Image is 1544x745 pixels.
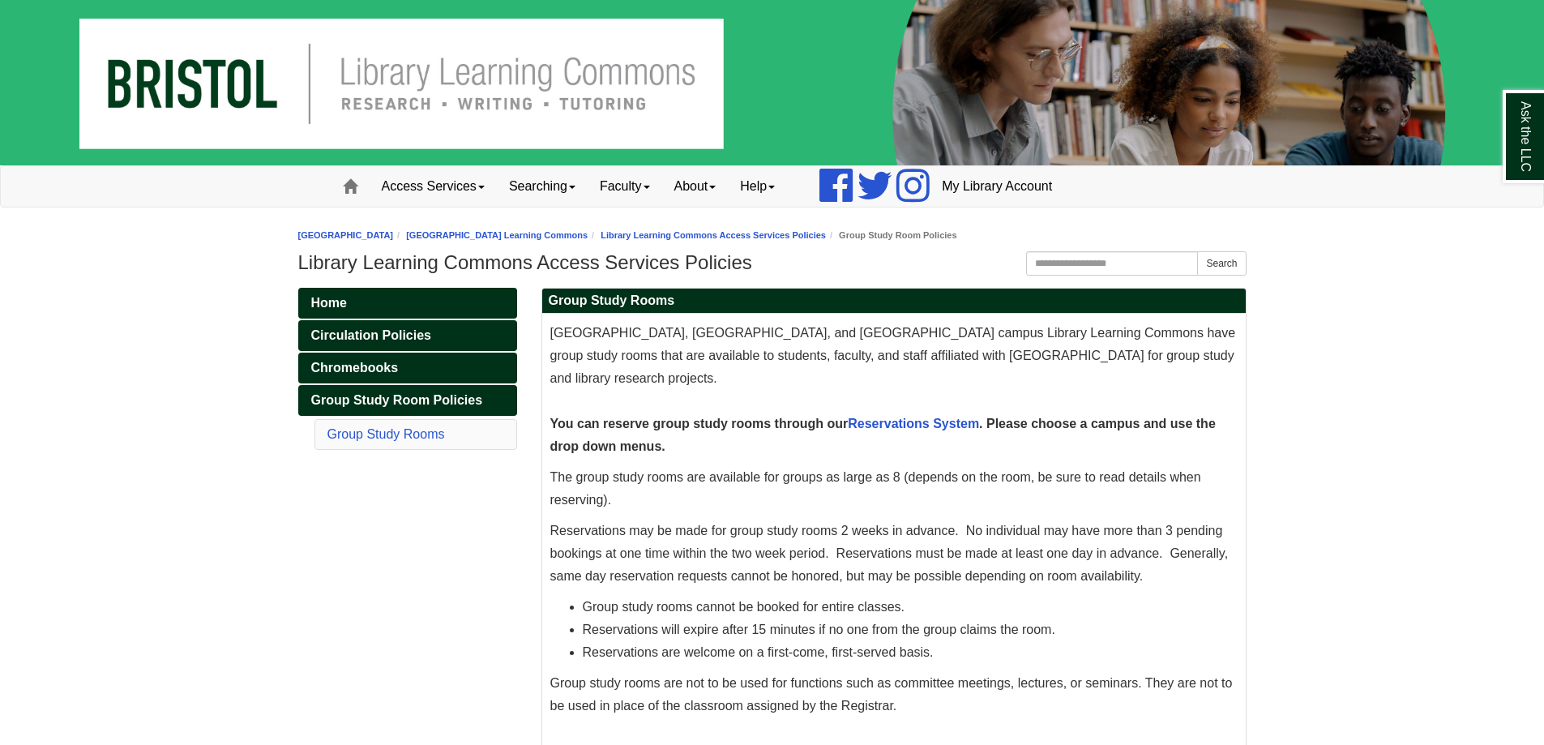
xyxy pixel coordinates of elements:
span: Group Study Room Policies [311,393,483,407]
a: [GEOGRAPHIC_DATA] Learning Commons [406,230,588,240]
a: Library Learning Commons Access Services Policies [601,230,826,240]
li: Group study rooms cannot be booked for entire classes. [583,596,1238,619]
a: Chromebooks [298,353,517,383]
a: Home [298,288,517,319]
h1: Library Learning Commons Access Services Policies [298,251,1247,274]
p: The group study rooms are available for groups as large as 8 (depends on the room, be sure to rea... [550,466,1238,512]
a: [GEOGRAPHIC_DATA] [298,230,394,240]
span: Chromebooks [311,361,399,375]
a: Group Study Room Policies [298,385,517,416]
li: Reservations are welcome on a first-come, first-served basis. [583,641,1238,664]
a: Help [728,166,787,207]
li: Reservations will expire after 15 minutes if no one from the group claims the room. [583,619,1238,641]
a: Group Study Rooms [327,427,445,441]
a: About [662,166,729,207]
li: Group Study Room Policies [826,228,957,243]
h2: Group Study Rooms [542,289,1246,314]
div: Guide Pages [298,288,517,453]
button: Search [1197,251,1246,276]
b: You can reserve group study rooms through our . Please choose a campus and use the drop down menus. [550,417,1216,453]
span: Circulation Policies [311,328,431,342]
p: Reservations may be made for group study rooms 2 weeks in advance. No individual may have more th... [550,520,1238,588]
a: My Library Account [930,166,1064,207]
p: [GEOGRAPHIC_DATA], [GEOGRAPHIC_DATA], and [GEOGRAPHIC_DATA] campus Library Learning Commons have ... [550,322,1238,458]
a: Faculty [588,166,662,207]
a: Searching [497,166,588,207]
span: Home [311,296,347,310]
a: Reservations System [848,417,979,430]
a: Access Services [370,166,497,207]
nav: breadcrumb [298,228,1247,243]
a: Circulation Policies [298,320,517,351]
